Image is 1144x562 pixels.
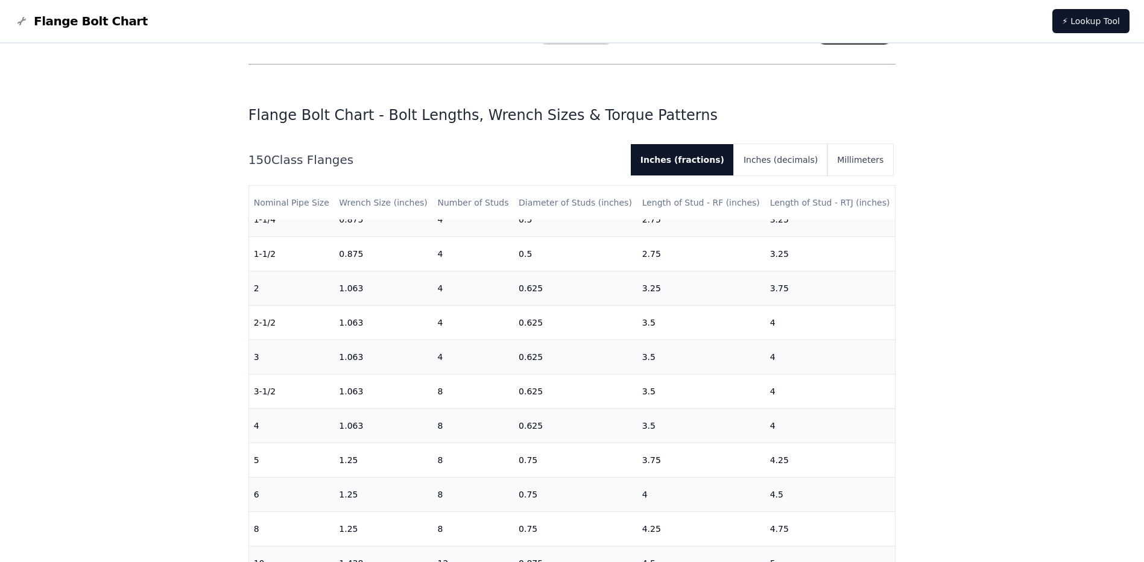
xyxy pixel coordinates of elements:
td: 4 [432,237,514,271]
td: 4.25 [765,443,896,478]
td: 8 [432,512,514,546]
td: 8 [432,374,514,409]
td: 4.5 [765,478,896,512]
td: 1.25 [334,478,432,512]
td: 3.5 [637,409,765,443]
h2: 150 Class Flanges [248,151,621,168]
td: 3 [249,340,335,374]
th: Number of Studs [432,186,514,220]
td: 4 [432,340,514,374]
td: 4 [765,374,896,409]
h1: Flange Bolt Chart - Bolt Lengths, Wrench Sizes & Torque Patterns [248,106,896,125]
td: 6 [249,478,335,512]
td: 8 [432,478,514,512]
a: Flange Bolt Chart LogoFlange Bolt Chart [14,13,148,30]
td: 1.063 [334,340,432,374]
td: 1-1/2 [249,237,335,271]
td: 4.25 [637,512,765,546]
td: 0.75 [514,512,637,546]
td: 3.5 [637,340,765,374]
td: 0.5 [514,237,637,271]
td: 5 [249,443,335,478]
td: 0.625 [514,340,637,374]
td: 0.875 [334,237,432,271]
td: 4 [249,409,335,443]
th: Wrench Size (inches) [334,186,432,220]
td: 0.75 [514,478,637,512]
td: 4 [765,409,896,443]
td: 8 [249,512,335,546]
td: 8 [432,409,514,443]
td: 1.063 [334,374,432,409]
td: 4 [432,306,514,340]
td: 2.75 [637,237,765,271]
th: Length of Stud - RTJ (inches) [765,186,896,220]
td: 3.75 [637,443,765,478]
td: 0.75 [514,443,637,478]
th: Diameter of Studs (inches) [514,186,637,220]
td: 2-1/2 [249,306,335,340]
td: 3.75 [765,271,896,306]
td: 4 [432,271,514,306]
td: 2 [249,271,335,306]
td: 1.25 [334,443,432,478]
td: 0.625 [514,409,637,443]
td: 3.25 [637,271,765,306]
img: Flange Bolt Chart Logo [14,14,29,28]
td: 1.063 [334,306,432,340]
button: Inches (fractions) [631,144,734,175]
td: 1.25 [334,512,432,546]
td: 4 [637,478,765,512]
th: Length of Stud - RF (inches) [637,186,765,220]
td: 0.625 [514,271,637,306]
th: Nominal Pipe Size [249,186,335,220]
td: 0.625 [514,306,637,340]
td: 3.25 [765,237,896,271]
td: 4.75 [765,512,896,546]
td: 3-1/2 [249,374,335,409]
span: Flange Bolt Chart [34,13,148,30]
td: 1.063 [334,409,432,443]
button: Millimeters [827,144,893,175]
td: 3.5 [637,306,765,340]
a: ⚡ Lookup Tool [1052,9,1130,33]
td: 4 [765,306,896,340]
td: 0.625 [514,374,637,409]
td: 3.5 [637,374,765,409]
td: 1.063 [334,271,432,306]
td: 4 [765,340,896,374]
td: 8 [432,443,514,478]
button: Inches (decimals) [734,144,827,175]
